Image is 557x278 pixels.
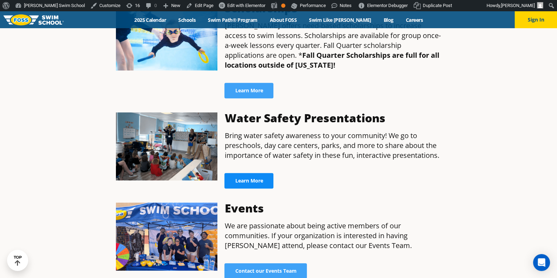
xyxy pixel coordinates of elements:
[224,112,441,124] h3: Water Safety Presentations
[303,17,378,23] a: Swim Like [PERSON_NAME]
[501,3,535,8] span: [PERSON_NAME]
[533,254,550,271] div: Open Intercom Messenger
[4,14,64,25] img: FOSS Swim School Logo
[14,255,22,266] div: TOP
[224,203,441,214] h3: Events
[377,17,400,23] a: Blog
[202,17,264,23] a: Swim Path® Program
[224,83,273,98] a: Learn More
[172,17,202,23] a: Schools
[128,17,172,23] a: 2025 Calendar
[235,178,263,183] span: Learn More
[224,21,441,70] p: [PERSON_NAME] offers need-based scholarships to increase access to swim lessons. Scholarships are...
[227,3,265,8] span: Edit with Elementor
[224,131,441,160] p: Bring water safety awareness to your community! We go to preschools, day care centers, parks, and...
[224,221,441,251] p: We are passionate about being active members of our communities. If your organization is interest...
[264,17,303,23] a: About FOSS
[224,50,439,70] strong: Fall Quarter Scholarships are full for all locations outside of [US_STATE]!
[235,268,296,273] span: Contact our Events Team
[224,173,273,189] a: Learn More
[281,4,285,8] div: OK
[235,88,263,93] span: Learn More
[400,17,429,23] a: Careers
[515,11,557,28] button: Sign In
